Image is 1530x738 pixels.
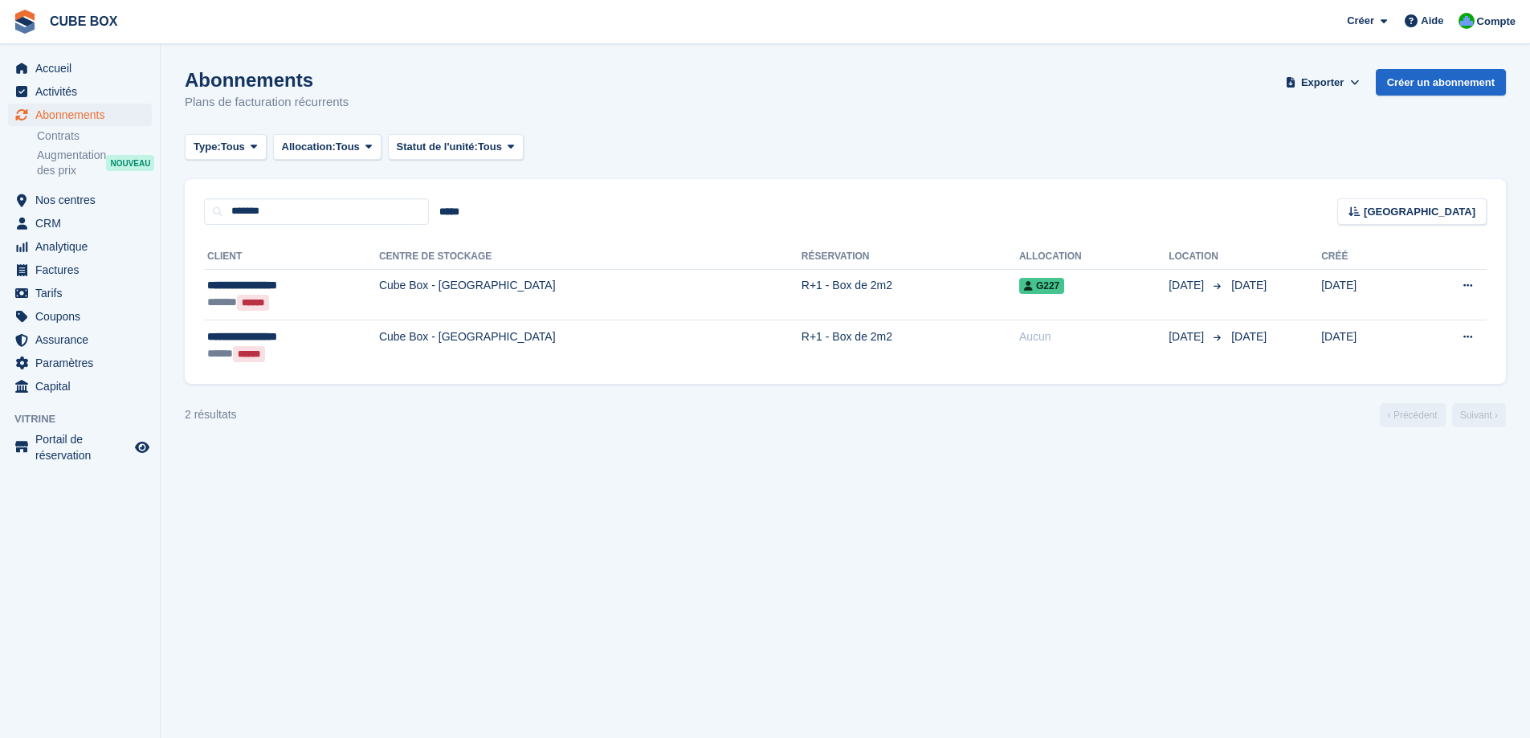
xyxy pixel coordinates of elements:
[1376,69,1506,96] a: Créer un abonnement
[37,148,106,178] span: Augmentation des prix
[8,259,152,281] a: menu
[1421,13,1443,29] span: Aide
[1169,277,1207,294] span: [DATE]
[1452,403,1506,427] a: Suivant
[13,10,37,34] img: stora-icon-8386f47178a22dfd0bd8f6a31ec36ba5ce8667c1dd55bd0f319d3a0aa187defe.svg
[194,139,221,155] span: Type:
[37,147,152,179] a: Augmentation des prix NOUVEAU
[1321,320,1406,371] td: [DATE]
[221,139,245,155] span: Tous
[204,244,379,270] th: Client
[802,244,1019,270] th: Réservation
[1231,330,1267,343] span: [DATE]
[1231,279,1267,292] span: [DATE]
[1169,244,1225,270] th: Location
[1347,13,1374,29] span: Créer
[397,139,478,155] span: Statut de l'unité:
[133,438,152,457] a: Boutique d'aperçu
[185,93,349,112] p: Plans de facturation récurrents
[35,189,132,211] span: Nos centres
[35,57,132,80] span: Accueil
[273,134,381,161] button: Allocation: Tous
[8,328,152,351] a: menu
[802,269,1019,320] td: R+1 - Box de 2m2
[35,352,132,374] span: Paramètres
[379,244,802,270] th: Centre de stockage
[1321,244,1406,270] th: Créé
[1283,69,1363,96] button: Exporter
[35,104,132,126] span: Abonnements
[8,80,152,103] a: menu
[1169,328,1207,345] span: [DATE]
[185,69,349,91] h1: Abonnements
[336,139,360,155] span: Tous
[1301,75,1344,91] span: Exporter
[106,155,154,171] div: NOUVEAU
[185,134,267,161] button: Type: Tous
[35,282,132,304] span: Tarifs
[1380,403,1446,427] a: Précédent
[8,375,152,398] a: menu
[8,305,152,328] a: menu
[1019,328,1169,345] div: Aucun
[8,104,152,126] a: menu
[1019,278,1064,294] span: G227
[1321,269,1406,320] td: [DATE]
[379,320,802,371] td: Cube Box - [GEOGRAPHIC_DATA]
[8,431,152,463] a: menu
[1459,13,1475,29] img: Cube Box
[8,282,152,304] a: menu
[1377,403,1509,427] nav: Page
[14,411,160,427] span: Vitrine
[8,189,152,211] a: menu
[8,57,152,80] a: menu
[35,305,132,328] span: Coupons
[8,235,152,258] a: menu
[379,269,802,320] td: Cube Box - [GEOGRAPHIC_DATA]
[478,139,502,155] span: Tous
[43,8,124,35] a: CUBE BOX
[35,375,132,398] span: Capital
[37,128,152,144] a: Contrats
[388,134,524,161] button: Statut de l'unité: Tous
[35,328,132,351] span: Assurance
[35,259,132,281] span: Factures
[35,212,132,234] span: CRM
[1364,204,1475,220] span: [GEOGRAPHIC_DATA]
[1477,14,1516,30] span: Compte
[1019,244,1169,270] th: Allocation
[802,320,1019,371] td: R+1 - Box de 2m2
[185,406,237,423] div: 2 résultats
[282,139,336,155] span: Allocation:
[8,352,152,374] a: menu
[8,212,152,234] a: menu
[35,80,132,103] span: Activités
[35,431,132,463] span: Portail de réservation
[35,235,132,258] span: Analytique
